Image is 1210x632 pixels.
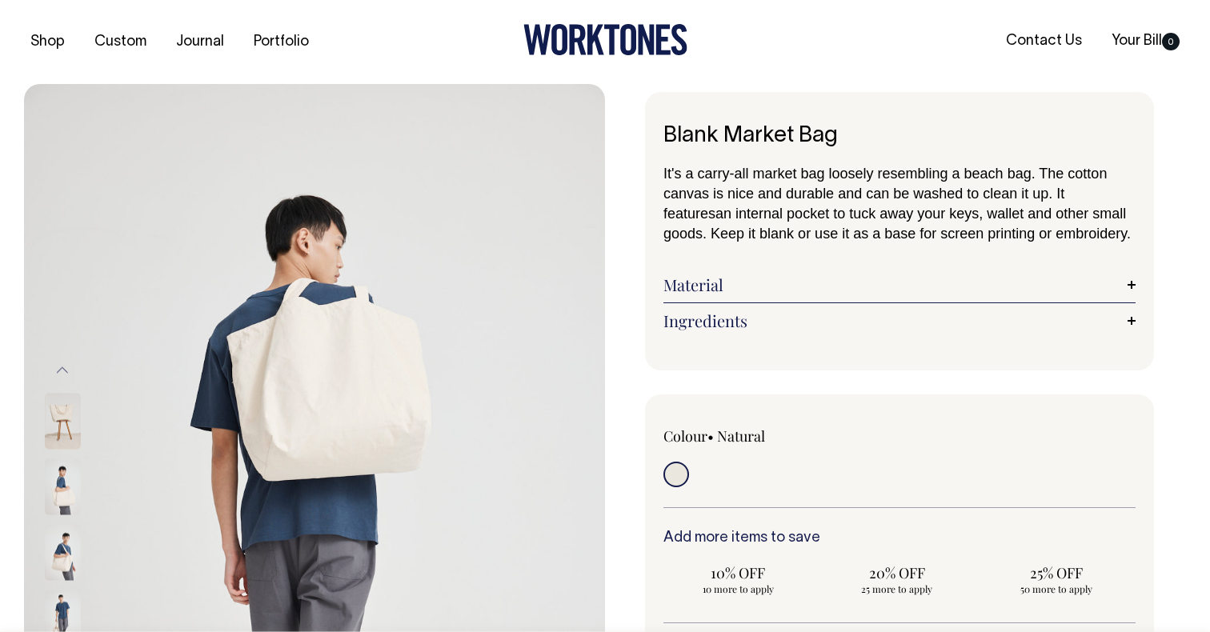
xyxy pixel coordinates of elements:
[1162,33,1180,50] span: 0
[170,29,230,55] a: Journal
[717,426,765,446] label: Natural
[663,426,852,446] div: Colour
[671,563,805,582] span: 10% OFF
[663,311,1136,330] a: Ingredients
[831,563,964,582] span: 20% OFF
[663,530,1136,546] h6: Add more items to save
[663,166,1107,202] span: It's a carry-all market bag loosely resembling a beach bag. The cotton canvas is nice and durable...
[989,563,1123,582] span: 25% OFF
[1105,28,1186,54] a: Your Bill0
[247,29,315,55] a: Portfolio
[1000,28,1088,54] a: Contact Us
[45,524,81,580] img: natural
[671,582,805,595] span: 10 more to apply
[24,29,71,55] a: Shop
[45,393,81,449] img: natural
[88,29,153,55] a: Custom
[981,558,1131,600] input: 25% OFF 50 more to apply
[45,458,81,514] img: natural
[663,206,1131,242] span: an internal pocket to tuck away your keys, wallet and other small goods. Keep it blank or use it ...
[50,353,74,389] button: Previous
[663,186,1064,222] span: t features
[823,558,972,600] input: 20% OFF 25 more to apply
[831,582,964,595] span: 25 more to apply
[663,275,1136,294] a: Material
[663,558,813,600] input: 10% OFF 10 more to apply
[663,124,1136,149] h1: Blank Market Bag
[707,426,714,446] span: •
[989,582,1123,595] span: 50 more to apply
